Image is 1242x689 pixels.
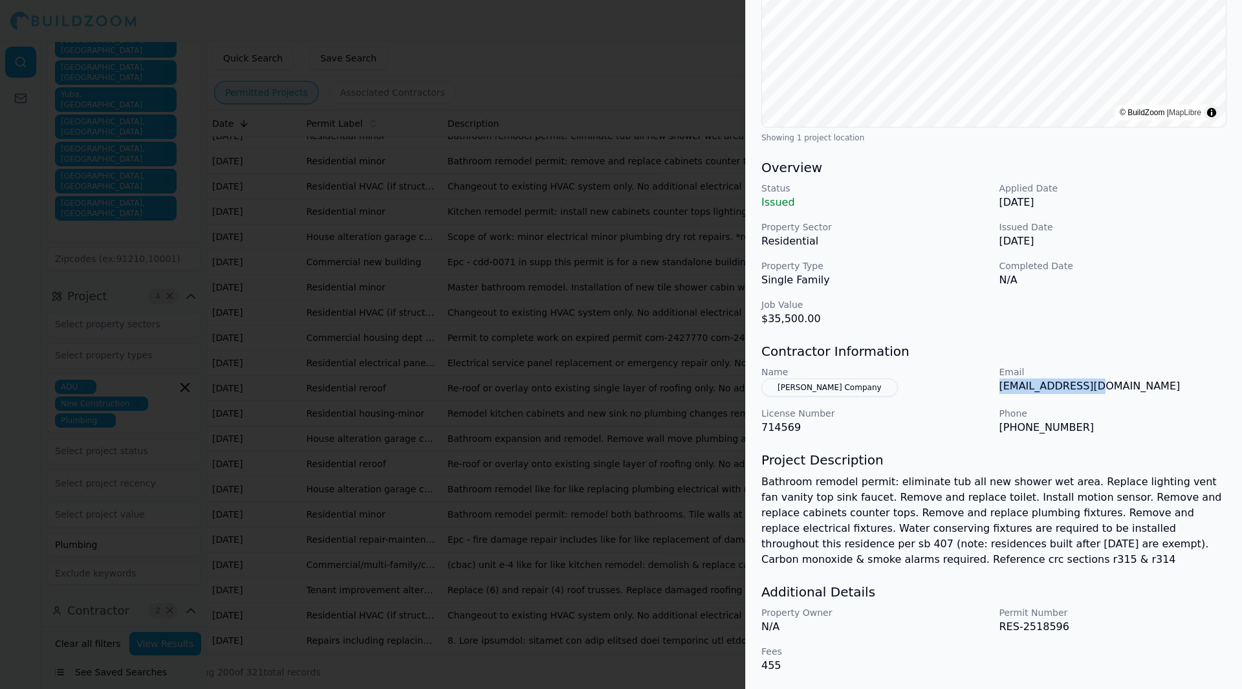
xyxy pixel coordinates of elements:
[761,221,989,234] p: Property Sector
[761,272,989,288] p: Single Family
[761,474,1226,567] p: Bathroom remodel permit: eliminate tub all new shower wet area. Replace lighting vent fan vanity ...
[761,133,1226,143] div: Showing 1 project location
[761,195,989,210] p: Issued
[761,606,989,619] p: Property Owner
[1204,105,1219,120] summary: Toggle attribution
[999,366,1227,378] p: Email
[761,298,989,311] p: Job Value
[999,195,1227,210] p: [DATE]
[999,221,1227,234] p: Issued Date
[761,645,989,658] p: Fees
[999,606,1227,619] p: Permit Number
[999,407,1227,420] p: Phone
[999,182,1227,195] p: Applied Date
[999,420,1227,435] p: [PHONE_NUMBER]
[761,658,989,673] p: 455
[761,407,989,420] p: License Number
[999,234,1227,249] p: [DATE]
[761,311,989,327] p: $35,500.00
[1169,108,1201,117] a: MapLibre
[761,182,989,195] p: Status
[761,342,1226,360] h3: Contractor Information
[999,259,1227,272] p: Completed Date
[1120,106,1201,119] div: © BuildZoom |
[761,451,1226,469] h3: Project Description
[999,619,1227,635] p: RES-2518596
[761,259,989,272] p: Property Type
[761,234,989,249] p: Residential
[761,378,898,397] button: [PERSON_NAME] Company
[761,159,1226,177] h3: Overview
[761,583,1226,601] h3: Additional Details
[999,378,1227,394] p: [EMAIL_ADDRESS][DOMAIN_NAME]
[761,420,989,435] p: 714569
[761,366,989,378] p: Name
[999,272,1227,288] p: N/A
[761,619,989,635] p: N/A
